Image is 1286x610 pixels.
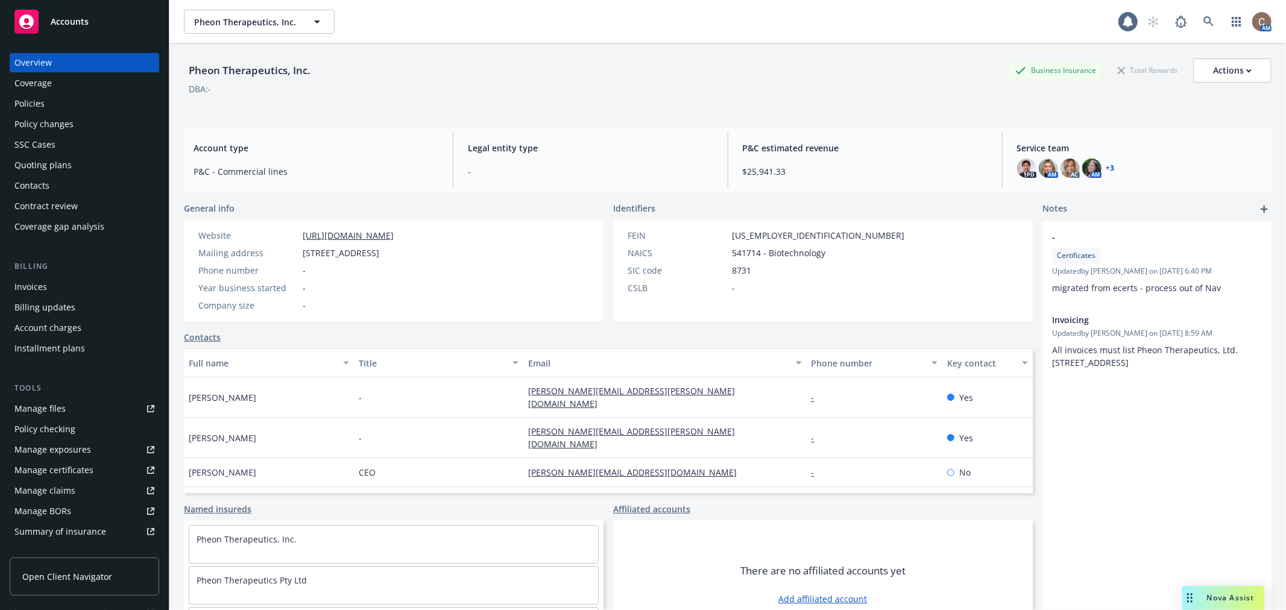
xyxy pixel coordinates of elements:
[189,432,256,444] span: [PERSON_NAME]
[189,466,256,479] span: [PERSON_NAME]
[807,348,942,377] button: Phone number
[14,542,92,562] div: Policy AI ingestions
[184,331,221,344] a: Contacts
[198,299,298,312] div: Company size
[197,533,297,545] a: Pheon Therapeutics, Inc.
[194,142,438,154] span: Account type
[740,564,906,578] span: There are no affiliated accounts yet
[189,391,256,404] span: [PERSON_NAME]
[10,461,159,480] a: Manage certificates
[10,277,159,297] a: Invoices
[359,357,506,369] div: Title
[198,229,298,242] div: Website
[743,165,988,178] span: $25,941.33
[184,503,251,515] a: Named insureds
[14,156,72,175] div: Quoting plans
[359,466,376,479] span: CEO
[14,217,104,236] div: Coverage gap analysis
[303,281,306,294] span: -
[10,94,159,113] a: Policies
[14,420,75,439] div: Policy checking
[1207,593,1255,603] span: Nova Assist
[732,247,825,259] span: 541714 - Biotechnology
[303,264,306,277] span: -
[1052,266,1262,277] span: Updated by [PERSON_NAME] on [DATE] 6:40 PM
[14,399,66,418] div: Manage files
[14,318,81,338] div: Account charges
[1197,10,1221,34] a: Search
[1042,202,1067,216] span: Notes
[22,570,112,583] span: Open Client Navigator
[613,202,655,215] span: Identifiers
[1106,165,1115,172] a: +3
[1213,59,1252,82] div: Actions
[959,432,973,444] span: Yes
[10,260,159,272] div: Billing
[1225,10,1249,34] a: Switch app
[10,522,159,541] a: Summary of insurance
[1112,63,1184,78] div: Total Rewards
[184,348,354,377] button: Full name
[10,339,159,358] a: Installment plans
[184,63,315,78] div: Pheon Therapeutics, Inc.
[959,466,971,479] span: No
[359,432,362,444] span: -
[468,142,713,154] span: Legal entity type
[184,202,235,215] span: General info
[779,593,868,605] a: Add affiliated account
[10,298,159,317] a: Billing updates
[194,165,438,178] span: P&C - Commercial lines
[10,440,159,459] a: Manage exposures
[14,115,74,134] div: Policy changes
[14,135,55,154] div: SSC Cases
[732,229,904,242] span: [US_EMPLOYER_IDENTIFICATION_NUMBER]
[1017,142,1262,154] span: Service team
[14,440,91,459] div: Manage exposures
[10,502,159,521] a: Manage BORs
[10,382,159,394] div: Tools
[1182,586,1197,610] div: Drag to move
[10,135,159,154] a: SSC Cases
[10,318,159,338] a: Account charges
[194,16,298,28] span: Pheon Therapeutics, Inc.
[14,481,75,500] div: Manage claims
[189,83,211,95] div: DBA: -
[359,391,362,404] span: -
[51,17,89,27] span: Accounts
[1182,586,1264,610] button: Nova Assist
[528,385,735,409] a: [PERSON_NAME][EMAIL_ADDRESS][PERSON_NAME][DOMAIN_NAME]
[14,176,49,195] div: Contacts
[732,264,751,277] span: 8731
[1141,10,1165,34] a: Start snowing
[1052,328,1262,339] span: Updated by [PERSON_NAME] on [DATE] 8:59 AM
[732,281,735,294] span: -
[1042,304,1272,379] div: InvoicingUpdatedby [PERSON_NAME] on [DATE] 8:59 AMAll invoices must list Pheon Therapeutics, Ltd....
[14,339,85,358] div: Installment plans
[14,461,93,480] div: Manage certificates
[812,432,824,444] a: -
[198,264,298,277] div: Phone number
[197,574,307,586] a: Pheon Therapeutics Pty Ltd
[10,5,159,39] a: Accounts
[743,142,988,154] span: P&C estimated revenue
[1061,159,1080,178] img: photo
[14,74,52,93] div: Coverage
[628,229,727,242] div: FEIN
[10,156,159,175] a: Quoting plans
[1257,202,1272,216] a: add
[14,53,52,72] div: Overview
[14,277,47,297] div: Invoices
[1252,12,1272,31] img: photo
[14,197,78,216] div: Contract review
[303,230,394,241] a: [URL][DOMAIN_NAME]
[14,522,106,541] div: Summary of insurance
[189,357,336,369] div: Full name
[812,357,924,369] div: Phone number
[1052,282,1221,294] span: migrated from ecerts - process out of Nav
[523,348,806,377] button: Email
[303,299,306,312] span: -
[10,176,159,195] a: Contacts
[468,165,713,178] span: -
[10,399,159,418] a: Manage files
